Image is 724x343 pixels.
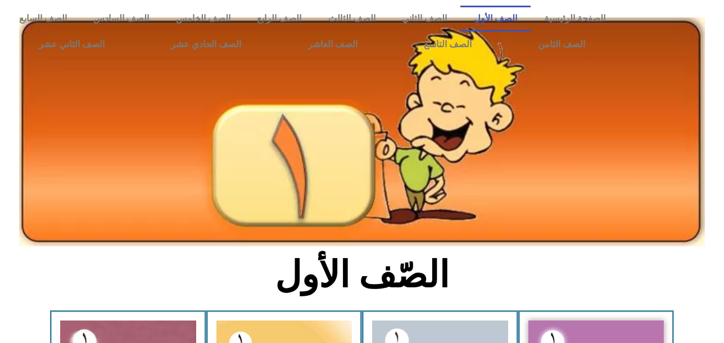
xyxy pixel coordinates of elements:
a: الصفحة الرئيسية [531,6,619,31]
a: الصف الرابع [244,6,315,31]
a: الصف الثامن [505,31,618,57]
a: الصف التاسع [391,31,505,57]
a: الصف الثاني عشر [6,31,138,57]
h2: الصّف الأول [177,253,548,297]
a: الصف العاشر [275,31,391,57]
a: الصف الأول [460,6,531,31]
a: الصف الخامس [162,6,244,31]
a: الصف السابع [6,6,80,31]
a: الصف الثالث [315,6,389,31]
a: الصف السادس [80,6,163,31]
a: الصف الثاني [389,6,461,31]
a: الصف الحادي عشر [138,31,274,57]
